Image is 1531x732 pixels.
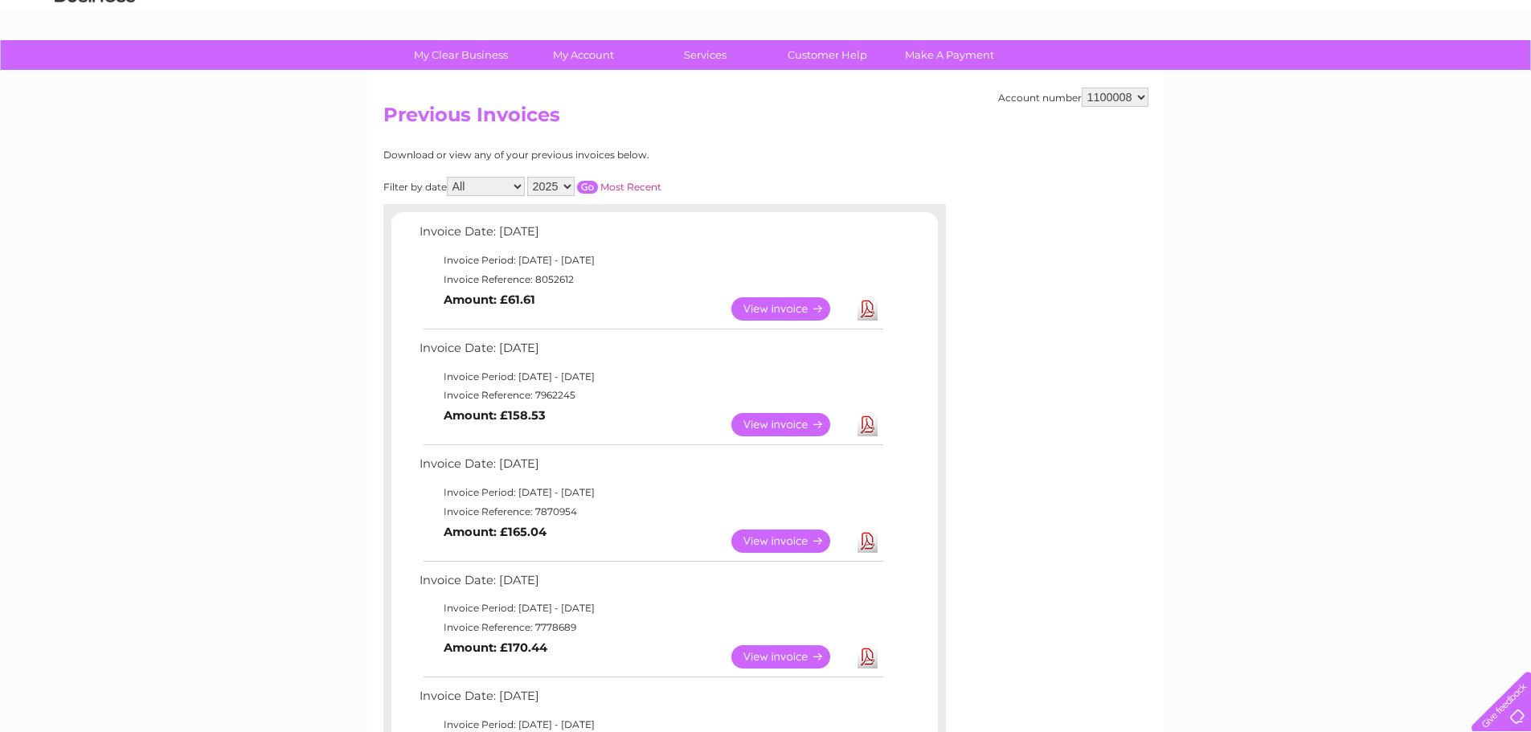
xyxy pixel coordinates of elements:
[415,618,886,637] td: Invoice Reference: 7778689
[731,413,849,436] a: View
[415,337,886,367] td: Invoice Date: [DATE]
[415,502,886,521] td: Invoice Reference: 7870954
[415,570,886,599] td: Invoice Date: [DATE]
[1333,68,1382,80] a: Telecoms
[998,88,1148,107] div: Account number
[1228,8,1339,28] a: 0333 014 3131
[415,483,886,502] td: Invoice Period: [DATE] - [DATE]
[415,453,886,483] td: Invoice Date: [DATE]
[1424,68,1463,80] a: Contact
[731,645,849,669] a: View
[415,251,886,270] td: Invoice Period: [DATE] - [DATE]
[415,221,886,251] td: Invoice Date: [DATE]
[415,367,886,386] td: Invoice Period: [DATE] - [DATE]
[383,104,1148,134] h2: Previous Invoices
[761,40,894,70] a: Customer Help
[415,599,886,618] td: Invoice Period: [DATE] - [DATE]
[883,40,1016,70] a: Make A Payment
[415,685,886,715] td: Invoice Date: [DATE]
[444,408,546,423] b: Amount: £158.53
[1248,68,1279,80] a: Water
[858,530,878,553] a: Download
[858,297,878,321] a: Download
[731,297,849,321] a: View
[383,177,805,196] div: Filter by date
[858,413,878,436] a: Download
[639,40,772,70] a: Services
[415,386,886,405] td: Invoice Reference: 7962245
[731,530,849,553] a: View
[1288,68,1324,80] a: Energy
[1478,68,1516,80] a: Log out
[444,640,547,655] b: Amount: £170.44
[600,181,661,193] a: Most Recent
[517,40,649,70] a: My Account
[444,525,546,539] b: Amount: £165.04
[387,9,1146,78] div: Clear Business is a trading name of Verastar Limited (registered in [GEOGRAPHIC_DATA] No. 3667643...
[415,270,886,289] td: Invoice Reference: 8052612
[383,149,805,161] div: Download or view any of your previous invoices below.
[1391,68,1414,80] a: Blog
[54,42,136,91] img: logo.png
[858,645,878,669] a: Download
[395,40,527,70] a: My Clear Business
[444,292,535,307] b: Amount: £61.61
